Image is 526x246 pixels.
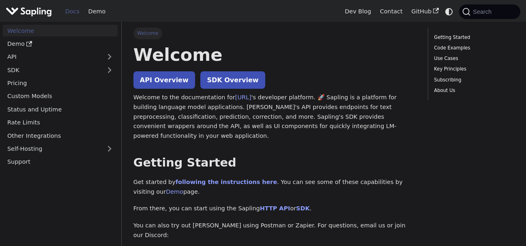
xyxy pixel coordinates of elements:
[133,204,416,214] p: From there, you can start using the Sapling or .
[3,90,118,102] a: Custom Models
[3,38,118,50] a: Demo
[133,221,416,240] p: You can also try out [PERSON_NAME] using Postman or Zapier. For questions, email us or join our D...
[166,188,183,195] a: Demo
[3,64,101,76] a: SDK
[6,6,55,17] a: Sapling.aiSapling.ai
[133,156,416,170] h2: Getting Started
[133,28,162,39] span: Welcome
[3,51,101,63] a: API
[235,94,251,101] a: [URL]
[133,28,416,39] nav: Breadcrumbs
[6,6,52,17] img: Sapling.ai
[3,117,118,128] a: Rate Limits
[434,34,511,41] a: Getting Started
[133,178,416,197] p: Get started by . You can see some of these capabilities by visiting our page.
[133,44,416,66] h1: Welcome
[200,71,265,89] a: SDK Overview
[3,25,118,36] a: Welcome
[84,5,110,18] a: Demo
[61,5,84,18] a: Docs
[434,76,511,84] a: Subscribing
[3,143,118,155] a: Self-Hosting
[443,6,455,17] button: Switch between dark and light mode (currently system mode)
[3,77,118,89] a: Pricing
[459,4,520,19] button: Search (Command+K)
[101,64,118,76] button: Expand sidebar category 'SDK'
[434,44,511,52] a: Code Examples
[133,71,195,89] a: API Overview
[133,93,416,141] p: Welcome to the documentation for 's developer platform. 🚀 Sapling is a platform for building lang...
[260,205,290,212] a: HTTP API
[434,65,511,73] a: Key Principles
[176,179,277,185] a: following the instructions here
[434,87,511,94] a: About Us
[470,9,496,15] span: Search
[101,51,118,63] button: Expand sidebar category 'API'
[376,5,407,18] a: Contact
[296,205,309,212] a: SDK
[3,103,118,115] a: Status and Uptime
[407,5,443,18] a: GitHub
[434,55,511,62] a: Use Cases
[340,5,375,18] a: Dev Blog
[3,130,118,141] a: Other Integrations
[3,156,118,168] a: Support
